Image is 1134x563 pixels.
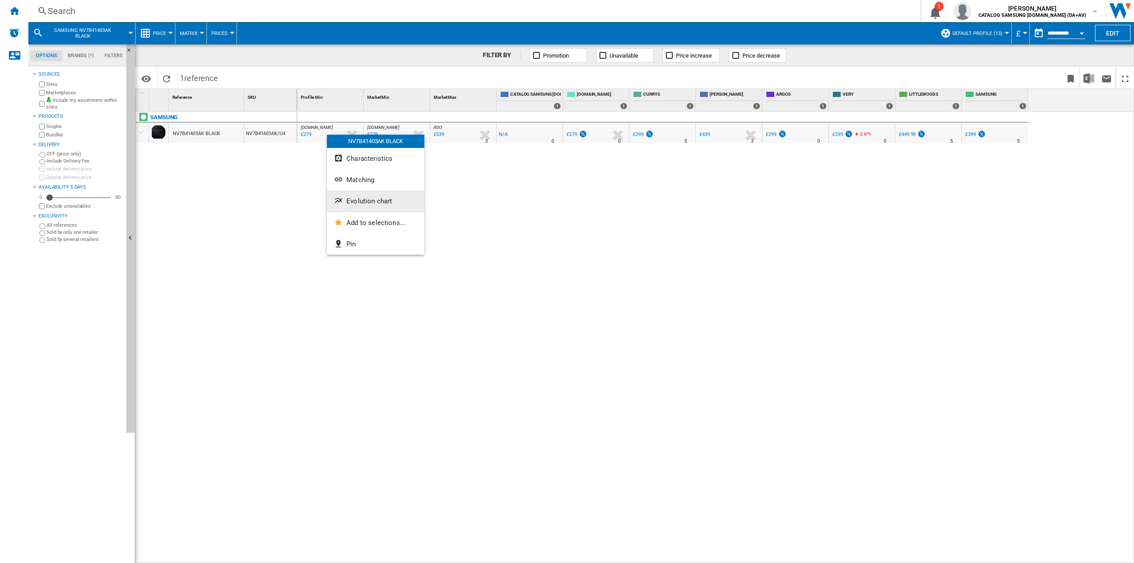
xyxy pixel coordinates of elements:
[346,240,356,248] span: Pin
[346,155,392,163] span: Characteristics
[327,233,424,255] button: Pin...
[327,212,424,233] button: Add to selections...
[327,169,424,190] button: Matching
[327,135,424,148] div: NV7B41403AK BLACK
[346,176,374,184] span: Matching
[327,148,424,169] button: Characteristics
[346,197,392,205] span: Evolution chart
[346,219,405,227] span: Add to selections...
[327,190,424,212] button: Evolution chart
